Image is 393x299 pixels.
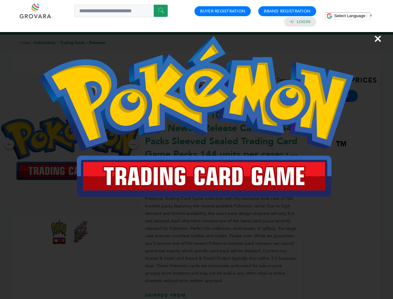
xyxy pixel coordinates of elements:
a: Buyer Registration [200,8,245,14]
span: × [374,30,382,47]
img: Image Preview [39,36,353,197]
a: Login [297,19,311,25]
a: Brand Registration [264,8,311,14]
span: Select Language [334,13,365,18]
span: ▼ [369,13,373,18]
input: Search a product or brand... [74,5,168,17]
a: Select Language​ [334,13,373,18]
